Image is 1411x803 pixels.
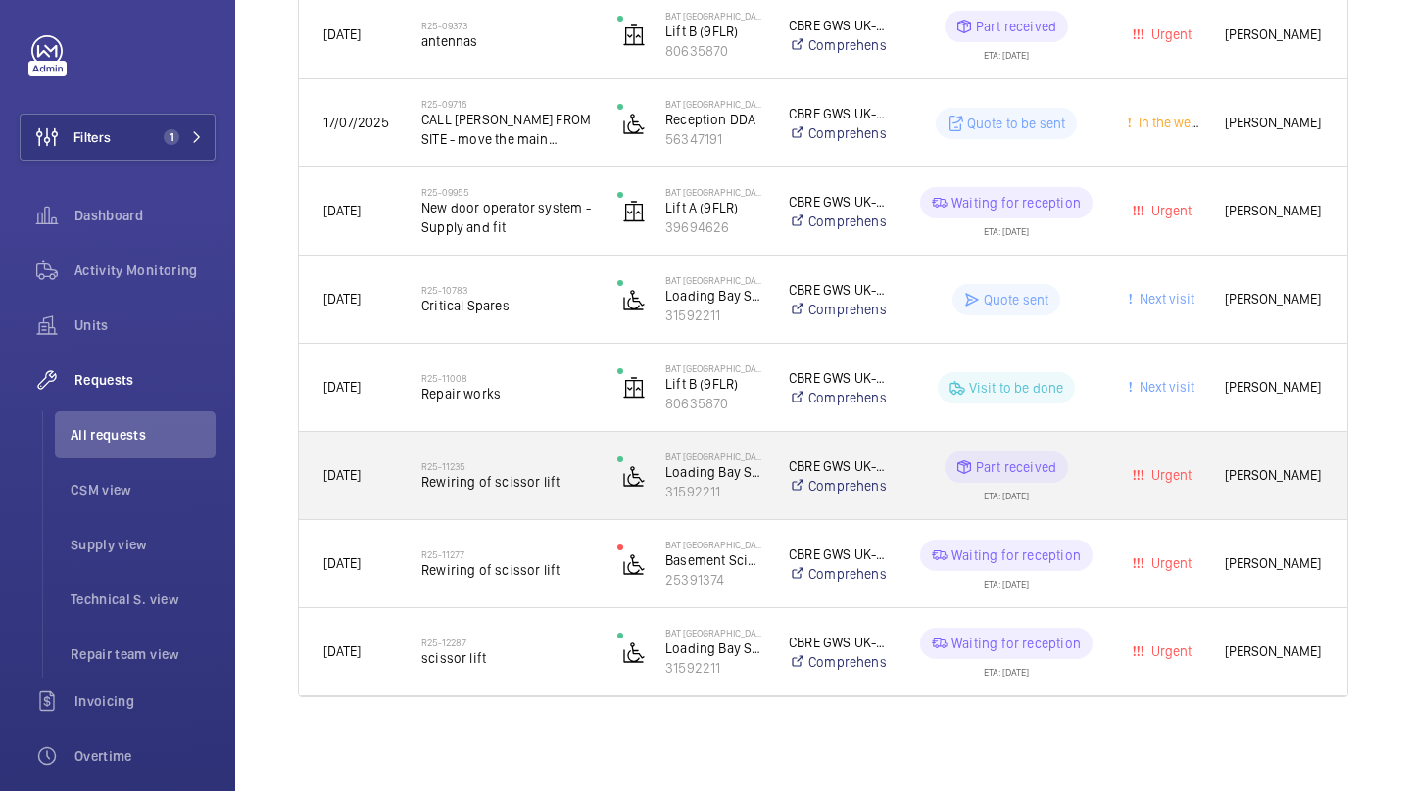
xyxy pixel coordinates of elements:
[665,53,763,72] p: 80635870
[1136,303,1194,318] span: Next visit
[1147,479,1192,495] span: Urgent
[421,31,592,43] h2: R25-09373
[421,43,592,63] span: antennas
[421,110,592,121] h2: R25-09716
[1147,567,1192,583] span: Urgent
[74,217,216,237] span: Dashboard
[1225,300,1323,322] span: [PERSON_NAME]
[622,476,646,499] img: platform_lift.svg
[71,492,216,511] span: CSM view
[789,116,886,135] p: CBRE GWS UK- British American Tobacco Globe House
[665,110,763,121] p: BAT [GEOGRAPHIC_DATA]
[323,655,361,671] span: [DATE]
[323,567,361,583] span: [DATE]
[665,386,763,405] p: Lift B (9FLR)
[665,141,763,161] p: 56347191
[984,302,1049,321] p: Quote sent
[421,648,592,660] h2: R25-12287
[984,54,1029,71] div: ETA: [DATE]
[421,121,592,161] span: CALL [PERSON_NAME] FROM SITE - move the main control panel and autodialler control box as requested
[665,298,763,317] p: Loading Bay Scissor Lift
[665,22,763,33] p: BAT [GEOGRAPHIC_DATA]
[1147,655,1192,671] span: Urgent
[1225,123,1323,146] span: [PERSON_NAME]
[74,327,216,347] span: Units
[789,576,886,595] a: Comprehensive
[789,27,886,47] p: CBRE GWS UK- British American Tobacco Globe House
[665,374,763,386] p: BAT [GEOGRAPHIC_DATA]
[1135,126,1204,142] span: In the week
[789,468,886,488] p: CBRE GWS UK- British American Tobacco Globe House
[71,601,216,621] span: Technical S. view
[622,35,646,59] img: elevator.svg
[969,390,1064,409] p: Visit to be done
[421,384,592,396] h2: R25-11008
[789,47,886,67] a: Comprehensive
[665,550,763,562] p: BAT [GEOGRAPHIC_DATA]
[1225,476,1323,498] span: [PERSON_NAME]
[665,638,763,650] p: BAT [GEOGRAPHIC_DATA]
[984,671,1029,688] div: ETA: [DATE]
[976,469,1056,489] p: Part received
[622,652,646,676] img: platform_lift.svg
[665,317,763,337] p: 31592211
[984,230,1029,248] div: ETA: [DATE]
[622,212,646,235] img: elevator.svg
[421,660,592,680] span: scissor lift
[665,286,763,298] p: BAT [GEOGRAPHIC_DATA]
[323,479,361,495] span: [DATE]
[74,703,216,723] span: Invoicing
[1225,212,1323,234] span: [PERSON_NAME]
[789,223,886,243] a: Comprehensive
[71,546,216,566] span: Supply view
[665,562,763,582] p: Basement Scissor Lift
[622,123,646,147] img: platform_lift.svg
[73,139,111,159] span: Filters
[967,125,1066,145] p: Quote to be sent
[421,484,592,503] span: Rewiring of scissor lift
[421,210,592,249] span: New door operator system - Supply and fit
[1147,38,1192,54] span: Urgent
[789,311,886,331] a: Comprehensive
[622,564,646,588] img: platform_lift.svg
[1225,35,1323,58] span: [PERSON_NAME]
[976,28,1056,48] p: Part received
[1225,388,1323,410] span: [PERSON_NAME]
[665,582,763,601] p: 25391374
[421,198,592,210] h2: R25-09955
[789,400,886,419] a: Comprehensive
[665,462,763,474] p: BAT [GEOGRAPHIC_DATA]
[421,560,592,572] h2: R25-11277
[665,494,763,513] p: 31592211
[665,198,763,210] p: BAT [GEOGRAPHIC_DATA]
[1147,214,1192,230] span: Urgent
[421,307,592,327] span: Critical Spares
[1136,391,1194,406] span: Next visit
[665,650,763,670] p: Loading Bay Scissor Lift
[1225,652,1323,675] span: [PERSON_NAME]
[323,126,389,142] span: 17/07/2025
[74,758,216,778] span: Overtime
[622,300,646,323] img: platform_lift.svg
[665,33,763,53] p: Lift B (9FLR)
[421,296,592,307] h2: R25-10783
[951,205,1081,224] p: Waiting for reception
[665,405,763,425] p: 80635870
[665,670,763,689] p: 31592211
[951,645,1081,665] p: Waiting for reception
[789,292,886,311] p: CBRE GWS UK- British American Tobacco Globe House
[789,204,886,223] p: CBRE GWS UK- British American Tobacco Globe House
[74,382,216,401] span: Requests
[74,272,216,292] span: Activity Monitoring
[421,472,592,484] h2: R25-11235
[665,474,763,494] p: Loading Bay Scissor Lift
[951,557,1081,577] p: Waiting for reception
[1225,564,1323,587] span: [PERSON_NAME]
[421,396,592,415] span: Repair works
[984,495,1029,512] div: ETA: [DATE]
[789,380,886,400] p: CBRE GWS UK- British American Tobacco Globe House
[323,391,361,406] span: [DATE]
[622,388,646,411] img: elevator.svg
[789,556,886,576] p: CBRE GWS UK- British American Tobacco Globe House
[71,656,216,676] span: Repair team view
